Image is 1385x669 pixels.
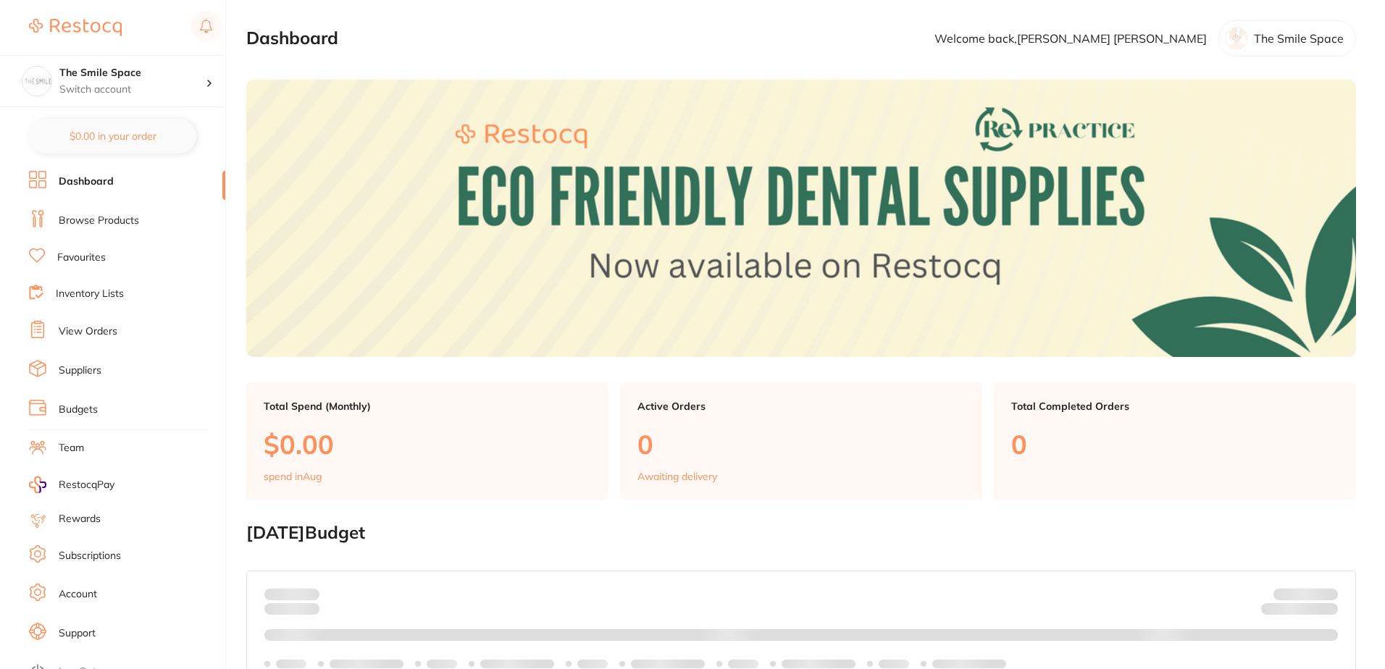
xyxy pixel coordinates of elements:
a: RestocqPay [29,476,114,493]
a: Dashboard [59,174,114,189]
a: Total Spend (Monthly)$0.00spend inAug [246,383,608,500]
p: Remaining: [1261,600,1338,618]
p: $0.00 [264,429,591,459]
span: RestocqPay [59,478,114,492]
strong: $0.00 [1313,605,1338,618]
p: spend in Aug [264,471,322,482]
a: Total Completed Orders0 [994,383,1356,500]
p: Budget: [1273,589,1338,600]
a: Support [59,626,96,641]
button: $0.00 in your order [29,119,196,153]
p: 0 [637,429,965,459]
h2: Dashboard [246,28,338,49]
p: Total Spend (Monthly) [264,400,591,412]
a: Active Orders0Awaiting delivery [620,383,982,500]
p: Total Completed Orders [1011,400,1339,412]
a: Rewards [59,512,101,526]
strong: $NaN [1310,588,1338,601]
a: Restocq Logo [29,11,122,44]
a: Browse Products [59,214,139,228]
p: Switch account [59,83,206,97]
a: Subscriptions [59,549,121,563]
p: 0 [1011,429,1339,459]
h2: [DATE] Budget [246,523,1356,543]
img: Restocq Logo [29,19,122,36]
a: Suppliers [59,363,101,378]
p: Welcome back, [PERSON_NAME] [PERSON_NAME] [934,32,1207,45]
img: Dashboard [246,80,1356,357]
a: View Orders [59,324,117,339]
p: Spent: [264,589,319,600]
img: The Smile Space [22,67,51,96]
img: RestocqPay [29,476,46,493]
a: Favourites [57,251,106,265]
p: The Smile Space [1254,32,1344,45]
h4: The Smile Space [59,66,206,80]
a: Inventory Lists [56,287,124,301]
a: Account [59,587,97,602]
p: Awaiting delivery [637,471,717,482]
p: month [264,600,319,618]
strong: $0.00 [294,588,319,601]
a: Budgets [59,403,98,417]
a: Team [59,441,84,455]
p: Active Orders [637,400,965,412]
